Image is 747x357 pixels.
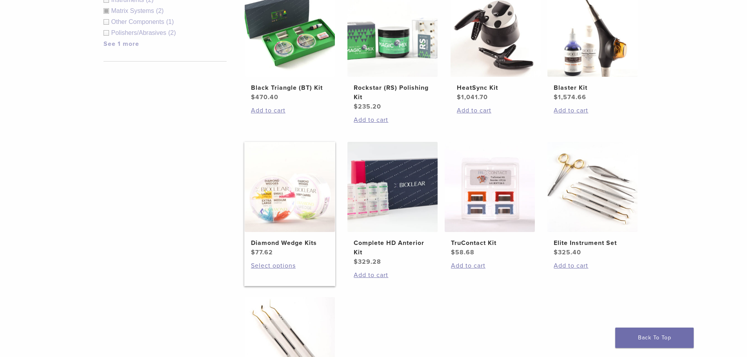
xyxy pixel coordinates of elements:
h2: HeatSync Kit [457,83,534,92]
bdi: 1,574.66 [554,93,586,101]
a: Back To Top [615,328,694,348]
a: Add to cart: “Rockstar (RS) Polishing Kit” [354,115,431,125]
a: Add to cart: “Elite Instrument Set” [554,261,631,270]
span: $ [554,93,558,101]
bdi: 325.40 [554,248,581,256]
h2: TruContact Kit [451,238,529,248]
span: $ [457,93,461,101]
a: Complete HD Anterior KitComplete HD Anterior Kit $329.28 [347,142,438,266]
img: TruContact Kit [445,142,535,232]
h2: Elite Instrument Set [554,238,631,248]
span: $ [251,248,255,256]
h2: Diamond Wedge Kits [251,238,329,248]
span: $ [354,258,358,266]
a: Add to cart: “Blaster Kit” [554,106,631,115]
bdi: 235.20 [354,103,381,111]
a: Add to cart: “TruContact Kit” [451,261,529,270]
img: Elite Instrument Set [547,142,638,232]
a: TruContact KitTruContact Kit $58.68 [444,142,536,257]
h2: Blaster Kit [554,83,631,92]
a: Add to cart: “HeatSync Kit” [457,106,534,115]
a: Select options for “Diamond Wedge Kits” [251,261,329,270]
span: $ [354,103,358,111]
bdi: 58.68 [451,248,474,256]
a: Diamond Wedge KitsDiamond Wedge Kits $77.62 [244,142,336,257]
a: Add to cart: “Complete HD Anterior Kit” [354,270,431,280]
h2: Black Triangle (BT) Kit [251,83,329,92]
h2: Rockstar (RS) Polishing Kit [354,83,431,102]
bdi: 329.28 [354,258,381,266]
span: $ [554,248,558,256]
img: Complete HD Anterior Kit [347,142,438,232]
bdi: 1,041.70 [457,93,488,101]
span: $ [251,93,255,101]
h2: Complete HD Anterior Kit [354,238,431,257]
span: $ [451,248,455,256]
a: Add to cart: “Black Triangle (BT) Kit” [251,106,329,115]
img: Diamond Wedge Kits [245,142,335,232]
a: Elite Instrument SetElite Instrument Set $325.40 [547,142,638,257]
bdi: 77.62 [251,248,273,256]
bdi: 470.40 [251,93,278,101]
